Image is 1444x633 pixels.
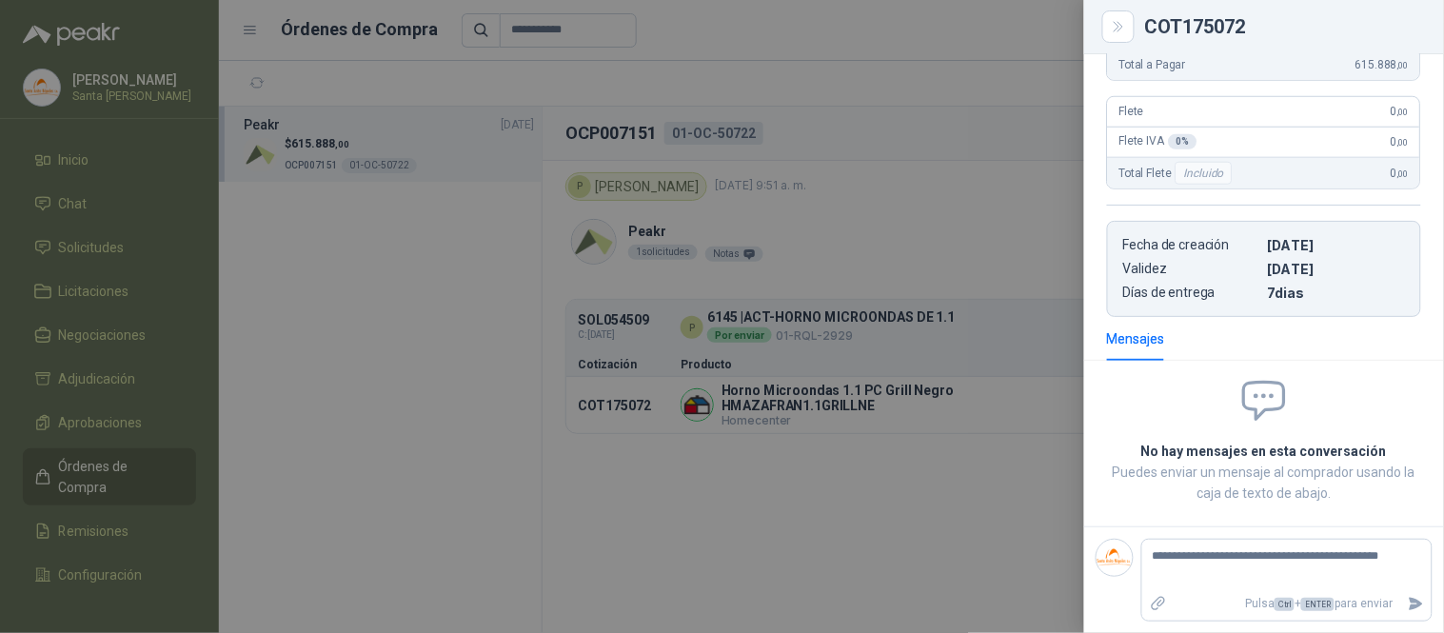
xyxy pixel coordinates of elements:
p: [DATE] [1268,237,1405,253]
span: Total a Pagar [1119,58,1186,71]
h2: No hay mensajes en esta conversación [1107,441,1421,462]
span: Total Flete [1119,162,1236,185]
span: ENTER [1301,598,1335,611]
div: Incluido [1176,162,1233,185]
p: 7 dias [1268,285,1405,301]
div: COT175072 [1145,17,1421,36]
div: Mensajes [1107,328,1165,349]
span: ,00 [1397,168,1409,179]
p: [DATE] [1268,261,1405,277]
span: Flete IVA [1119,134,1197,149]
span: 0 [1392,105,1409,118]
span: 0 [1392,135,1409,148]
p: Fecha de creación [1123,237,1260,253]
span: ,00 [1397,107,1409,117]
span: 0 [1392,167,1409,180]
span: ,00 [1397,60,1409,70]
div: 0 % [1169,134,1197,149]
span: ,00 [1397,137,1409,148]
p: Días de entrega [1123,285,1260,301]
button: Enviar [1400,587,1432,621]
span: Ctrl [1275,598,1295,611]
button: Close [1107,15,1130,38]
p: Puedes enviar un mensaje al comprador usando la caja de texto de abajo. [1107,462,1421,504]
span: 615.888 [1355,58,1409,71]
p: Validez [1123,261,1260,277]
label: Adjuntar archivos [1142,587,1175,621]
p: Pulsa + para enviar [1175,587,1401,621]
span: Flete [1119,105,1144,118]
img: Company Logo [1097,540,1133,576]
